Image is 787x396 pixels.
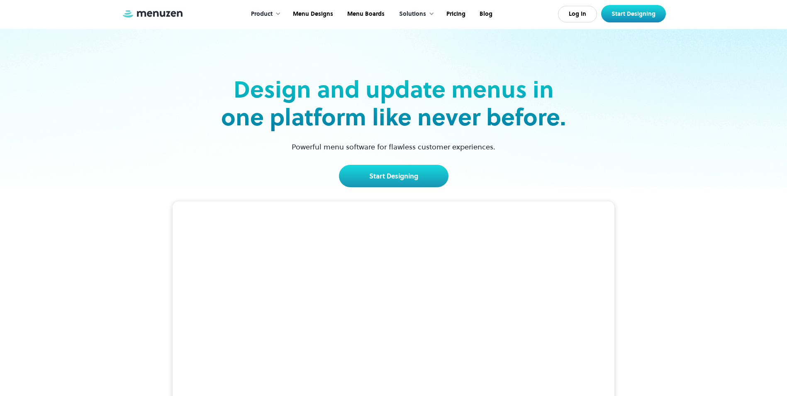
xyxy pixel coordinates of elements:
[339,165,448,187] a: Start Designing
[391,1,439,27] div: Solutions
[339,1,391,27] a: Menu Boards
[601,5,666,22] a: Start Designing
[439,1,472,27] a: Pricing
[285,1,339,27] a: Menu Designs
[558,6,597,22] a: Log In
[281,141,506,152] p: Powerful menu software for flawless customer experiences.
[219,76,569,131] h2: Design and update menus in one platform like never before.
[399,10,426,19] div: Solutions
[472,1,499,27] a: Blog
[243,1,285,27] div: Product
[251,10,273,19] div: Product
